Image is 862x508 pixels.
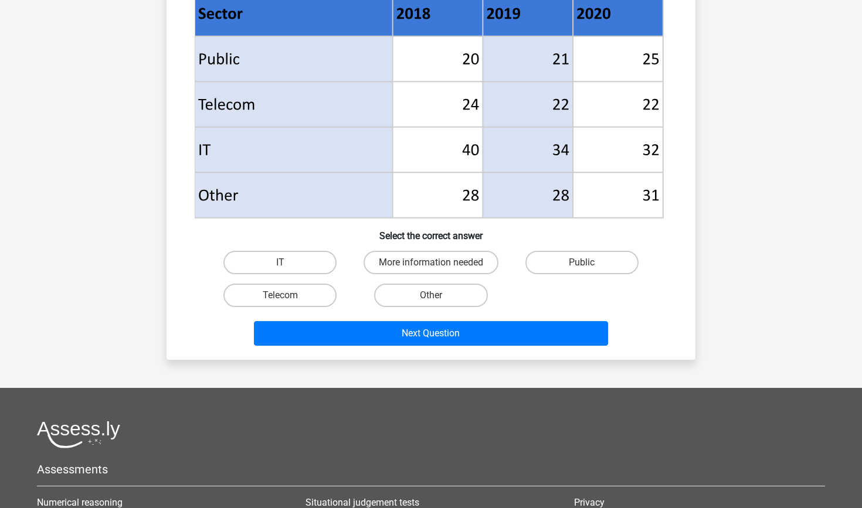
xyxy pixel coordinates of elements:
label: Other [374,284,487,307]
label: Public [525,251,639,274]
label: More information needed [364,251,498,274]
a: Situational judgement tests [306,497,419,508]
h5: Assessments [37,462,825,476]
label: Telecom [223,284,337,307]
button: Next Question [254,321,609,346]
img: Assessly logo [37,421,120,448]
label: IT [223,251,337,274]
a: Numerical reasoning [37,497,123,508]
a: Privacy [574,497,605,508]
h6: Select the correct answer [185,221,677,241]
